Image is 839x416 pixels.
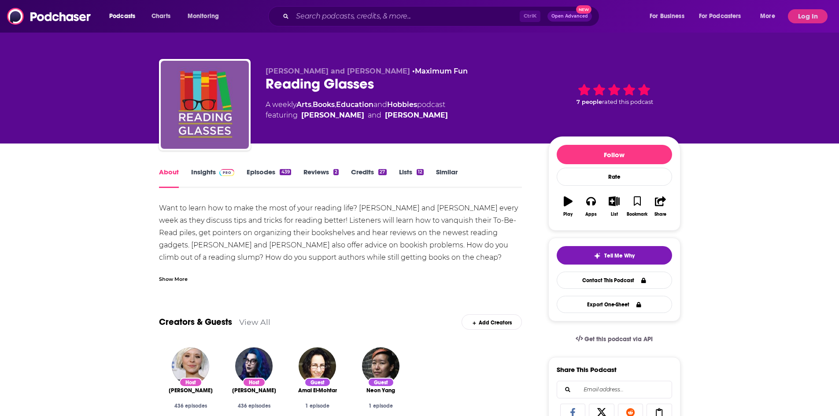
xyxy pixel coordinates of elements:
a: Education [336,100,373,109]
button: Log In [788,9,828,23]
a: Neon Yang [366,387,395,394]
img: Neon Yang [362,347,399,385]
button: Export One-Sheet [557,296,672,313]
input: Email address... [564,381,665,398]
div: Guest [304,378,331,387]
div: Share [654,212,666,217]
img: Podchaser Pro [219,169,235,176]
span: Charts [152,10,170,22]
span: [PERSON_NAME] [232,387,276,394]
a: Maximum Fun [415,67,468,75]
a: InsightsPodchaser Pro [191,168,235,188]
a: View All [239,317,270,327]
div: Search followers [557,381,672,398]
button: Play [557,191,580,222]
img: Brea Grant [172,347,209,385]
a: Mallory O'Meara [232,387,276,394]
div: 7 peoplerated this podcast [548,67,680,121]
span: Monitoring [188,10,219,22]
span: Open Advanced [551,14,588,18]
button: open menu [754,9,786,23]
span: [PERSON_NAME] [169,387,213,394]
div: Want to learn how to make the most of your reading life? [PERSON_NAME] and [PERSON_NAME] every we... [159,202,522,301]
a: Brea Grant [169,387,213,394]
div: Host [179,378,202,387]
button: Apps [580,191,602,222]
span: For Podcasters [699,10,741,22]
span: , [335,100,336,109]
div: 2 [333,169,339,175]
input: Search podcasts, credits, & more... [292,9,520,23]
span: • [412,67,468,75]
a: Mallory O'Meara [385,110,448,121]
span: Get this podcast via API [584,335,653,343]
div: Search podcasts, credits, & more... [277,6,608,26]
a: Reviews2 [303,168,339,188]
a: Get this podcast via API [569,328,660,350]
span: For Business [650,10,684,22]
a: About [159,168,179,188]
a: Hobbies [387,100,417,109]
a: Episodes439 [247,168,291,188]
a: Arts [296,100,311,109]
button: tell me why sparkleTell Me Why [557,246,672,265]
a: Charts [146,9,176,23]
span: , [311,100,313,109]
div: Rate [557,168,672,186]
div: Play [563,212,573,217]
span: [PERSON_NAME] and [PERSON_NAME] [266,67,410,75]
img: Reading Glasses [161,61,249,149]
div: 436 episodes [166,403,215,409]
button: open menu [181,9,230,23]
div: 1 episode [293,403,342,409]
span: featuring [266,110,448,121]
button: open menu [103,9,147,23]
span: and [373,100,387,109]
a: Books [313,100,335,109]
div: List [611,212,618,217]
a: Contact This Podcast [557,272,672,289]
span: New [576,5,592,14]
button: Follow [557,145,672,164]
div: A weekly podcast [266,99,448,121]
div: Add Creators [462,314,522,330]
button: open menu [693,9,754,23]
div: 12 [417,169,424,175]
h3: Share This Podcast [557,365,617,374]
span: Tell Me Why [604,252,635,259]
button: open menu [643,9,695,23]
button: List [602,191,625,222]
button: Open AdvancedNew [547,11,592,22]
div: Guest [368,378,394,387]
div: 439 [280,169,291,175]
div: Apps [585,212,597,217]
span: Ctrl K [520,11,540,22]
span: More [760,10,775,22]
button: Share [649,191,672,222]
div: Host [243,378,266,387]
span: rated this podcast [602,99,653,105]
button: Bookmark [626,191,649,222]
div: 1 episode [356,403,406,409]
div: 27 [378,169,386,175]
div: Bookmark [627,212,647,217]
img: tell me why sparkle [594,252,601,259]
a: Amal El-Mohtar [299,347,336,385]
img: Mallory O'Meara [235,347,273,385]
a: Lists12 [399,168,424,188]
img: Podchaser - Follow, Share and Rate Podcasts [7,8,92,25]
span: Podcasts [109,10,135,22]
a: Similar [436,168,458,188]
span: 7 people [577,99,602,105]
a: Amal El-Mohtar [298,387,337,394]
div: 436 episodes [229,403,279,409]
a: Brea Grant [301,110,364,121]
a: Credits27 [351,168,386,188]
